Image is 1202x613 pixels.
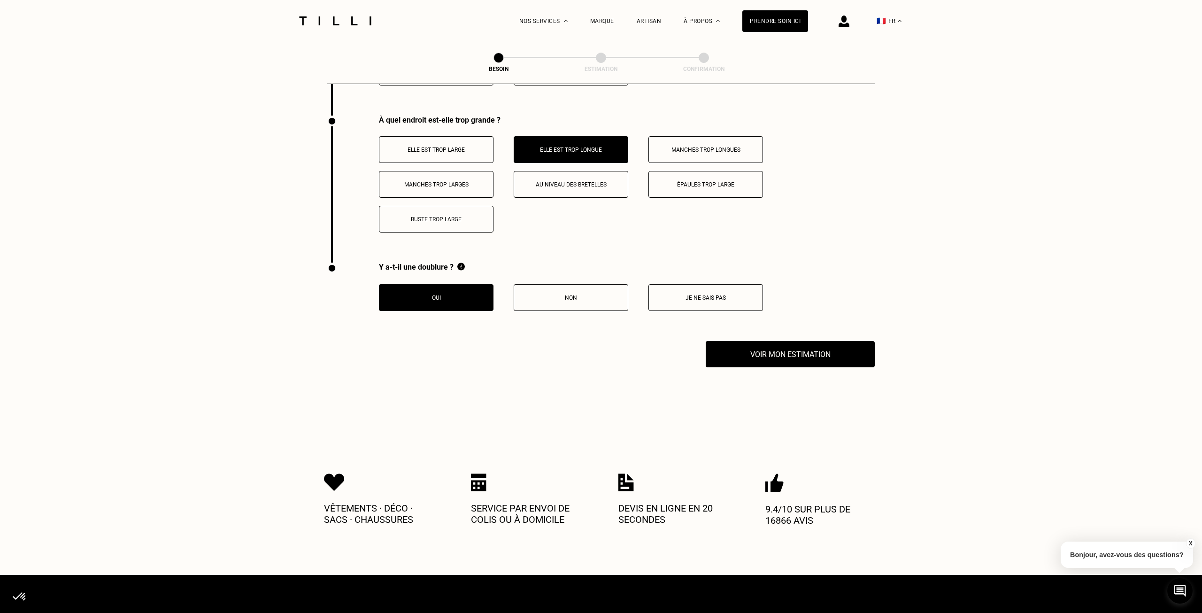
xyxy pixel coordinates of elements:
a: Artisan [637,18,662,24]
div: Confirmation [657,66,751,72]
p: Oui [384,295,488,301]
p: Je ne sais pas [654,295,758,301]
button: Oui [379,284,493,311]
p: Manches trop longues [654,147,758,153]
div: Besoin [452,66,546,72]
button: Buste trop large [379,206,493,233]
img: Icon [471,473,486,491]
img: Menu déroulant [564,20,568,22]
span: 🇫🇷 [877,16,886,25]
a: Prendre soin ici [742,10,808,32]
p: Bonjour, avez-vous des questions? [1061,542,1193,568]
div: Estimation [554,66,648,72]
div: À quel endroit est-elle trop grande ? [379,116,875,124]
img: menu déroulant [898,20,901,22]
img: Icon [765,473,784,492]
p: Épaules trop large [654,181,758,188]
img: icône connexion [839,16,849,27]
p: Buste trop large [384,216,488,223]
button: Elle est trop large [379,136,493,163]
p: Elle est trop large [384,147,488,153]
p: Service par envoi de colis ou à domicile [471,503,584,525]
button: Elle est trop longue [514,136,628,163]
button: X [1186,538,1195,549]
button: Manches trop longues [648,136,763,163]
button: Je ne sais pas [648,284,763,311]
img: Information [457,263,465,271]
button: Non [514,284,628,311]
p: Non [519,295,623,301]
button: Voir mon estimation [706,341,875,367]
button: Au niveau des bretelles [514,171,628,198]
a: Marque [590,18,614,24]
p: Manches trop larges [384,181,488,188]
img: Logo du service de couturière Tilli [296,16,375,25]
p: Vêtements · Déco · Sacs · Chaussures [324,503,437,525]
img: Menu déroulant à propos [716,20,720,22]
img: Icon [618,473,634,491]
div: Y a-t-il une doublure ? [379,263,763,272]
img: Icon [324,473,345,491]
p: Au niveau des bretelles [519,181,623,188]
p: 9.4/10 sur plus de 16866 avis [765,504,878,526]
p: Devis en ligne en 20 secondes [618,503,731,525]
button: Épaules trop large [648,171,763,198]
p: Elle est trop longue [519,147,623,153]
button: Manches trop larges [379,171,493,198]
